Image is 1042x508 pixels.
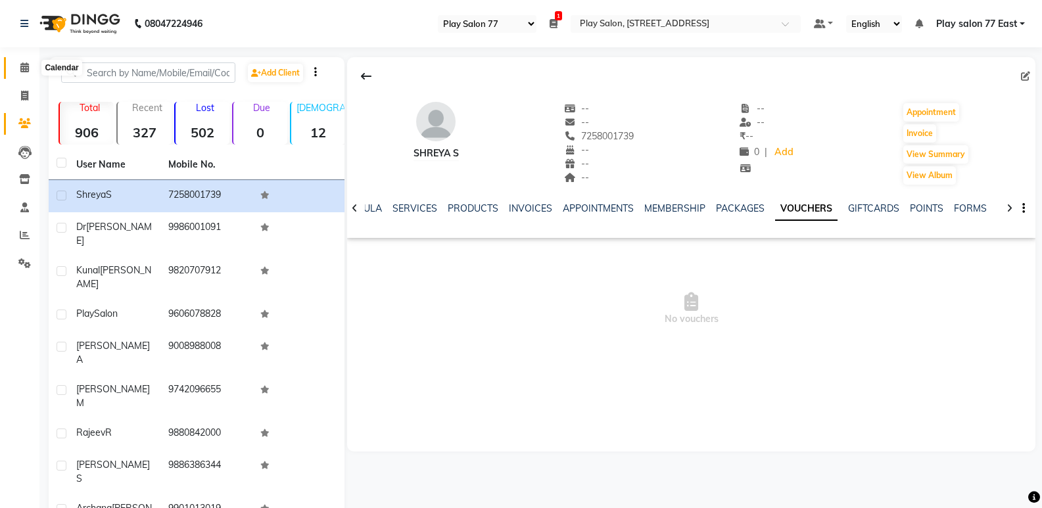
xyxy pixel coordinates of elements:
[775,197,838,221] a: VOUCHERS
[550,18,557,30] a: 1
[60,124,114,141] strong: 906
[352,64,380,89] div: Back to Client
[765,145,767,159] span: |
[34,5,124,42] img: logo
[160,150,252,180] th: Mobile No.
[76,189,106,200] span: Shreya
[236,102,287,114] p: Due
[76,397,84,409] span: M
[160,450,252,494] td: 9886386344
[68,150,160,180] th: User Name
[160,418,252,450] td: 9880842000
[903,166,956,185] button: View Album
[76,221,152,246] span: [PERSON_NAME]
[248,64,303,82] a: Add Client
[76,427,105,438] span: Rajeev
[716,202,765,214] a: PACKAGES
[61,62,235,83] input: Search by Name/Mobile/Email/Code
[448,202,498,214] a: PRODUCTS
[565,103,590,114] span: --
[910,202,943,214] a: POINTS
[160,299,252,331] td: 9606078828
[416,102,456,141] img: avatar
[105,427,112,438] span: R
[296,102,345,114] p: [DEMOGRAPHIC_DATA]
[903,103,959,122] button: Appointment
[160,212,252,256] td: 9986001091
[563,202,634,214] a: APPOINTMENTS
[392,202,437,214] a: SERVICES
[94,308,118,319] span: Salon
[76,383,150,395] span: [PERSON_NAME]
[740,103,765,114] span: --
[160,375,252,418] td: 9742096655
[740,130,746,142] span: ₹
[954,202,987,214] a: FORMS
[160,180,252,212] td: 7258001739
[740,146,759,158] span: 0
[106,189,112,200] span: S
[565,158,590,170] span: --
[347,243,1035,375] span: No vouchers
[565,116,590,128] span: --
[181,102,229,114] p: Lost
[555,11,562,20] span: 1
[414,147,459,160] div: Shreya S
[772,143,795,162] a: Add
[160,331,252,375] td: 9008988008
[123,102,172,114] p: Recent
[644,202,705,214] a: MEMBERSHIP
[176,124,229,141] strong: 502
[509,202,552,214] a: INVOICES
[903,145,968,164] button: View Summary
[76,264,100,276] span: Kunal
[76,221,86,233] span: Dr
[76,308,94,319] span: Play
[41,60,82,76] div: Calendar
[291,124,345,141] strong: 12
[145,5,202,42] b: 08047224946
[233,124,287,141] strong: 0
[740,130,753,142] span: --
[76,340,150,352] span: [PERSON_NAME]
[565,130,634,142] span: 7258001739
[565,144,590,156] span: --
[903,124,936,143] button: Invoice
[76,354,83,365] span: A
[565,172,590,183] span: --
[848,202,899,214] a: GIFTCARDS
[76,473,82,484] span: S
[160,256,252,299] td: 9820707912
[76,264,151,290] span: [PERSON_NAME]
[76,459,150,471] span: [PERSON_NAME]
[740,116,765,128] span: --
[118,124,172,141] strong: 327
[936,17,1017,31] span: Play salon 77 East
[65,102,114,114] p: Total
